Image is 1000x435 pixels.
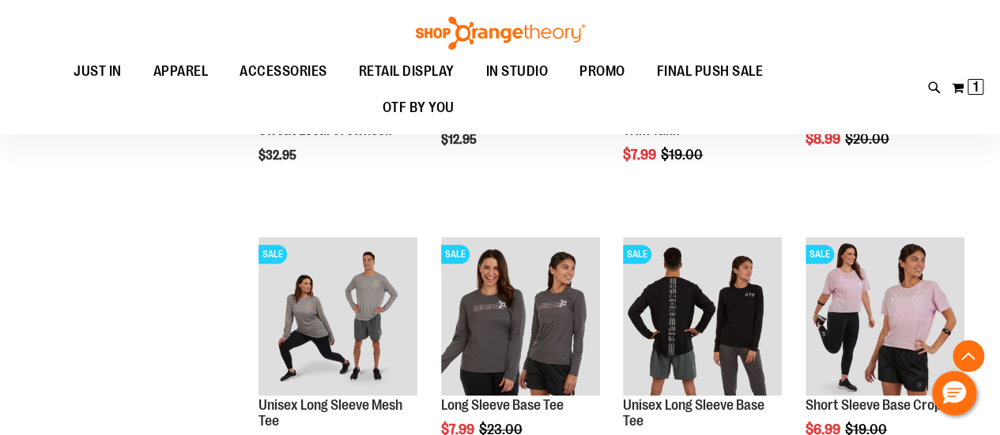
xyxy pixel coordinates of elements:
a: ACCESSORIES [224,54,343,90]
span: $12.95 [441,133,479,147]
a: Product image for Unisex Long Sleeve Base TeeSALE [623,237,782,398]
span: $7.99 [623,147,658,163]
img: Product image for Long Sleeve Base Tee [441,237,600,396]
a: APPAREL [138,54,225,89]
span: $20.00 [845,131,892,147]
a: RETAIL DISPLAY [343,54,470,90]
a: Unisex Long Sleeve Mesh Tee primary imageSALE [258,237,417,398]
button: Back To Top [953,340,984,372]
a: JUST IN [58,54,138,90]
span: SALE [441,245,470,264]
span: $32.95 [258,148,299,163]
span: PROMO [579,54,625,89]
a: Unisex Long Sleeve Mesh Tee [258,397,402,429]
span: OTF BY YOU [383,90,455,126]
a: Long Sleeve Base Tee [441,397,564,413]
span: $8.99 [806,131,843,147]
span: SALE [806,245,834,264]
img: Unisex Long Sleeve Mesh Tee primary image [258,237,417,396]
img: Shop Orangetheory [413,17,587,50]
a: PROMO [564,54,641,90]
span: SALE [258,245,287,264]
span: JUST IN [74,54,122,89]
span: $19.00 [661,147,705,163]
span: IN STUDIO [486,54,549,89]
a: Unisex Long Sleeve Base Tee [623,397,764,429]
img: Product image for Short Sleeve Base Crop Tee [806,237,964,396]
a: FINAL PUSH SALE [641,54,779,90]
span: SALE [623,245,651,264]
a: IN STUDIO [470,54,564,90]
span: RETAIL DISPLAY [359,54,455,89]
a: OTF BY YOU [367,90,470,126]
span: ACCESSORIES [240,54,327,89]
span: APPAREL [153,54,209,89]
img: Product image for Unisex Long Sleeve Base Tee [623,237,782,396]
a: Product image for Short Sleeve Base Crop TeeSALE [806,237,964,398]
a: Short Sleeve Base Crop Tee [806,397,964,413]
span: FINAL PUSH SALE [657,54,764,89]
a: Product image for Long Sleeve Base TeeSALE [441,237,600,398]
span: 1 [973,79,979,95]
button: Hello, have a question? Let’s chat. [932,371,976,415]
